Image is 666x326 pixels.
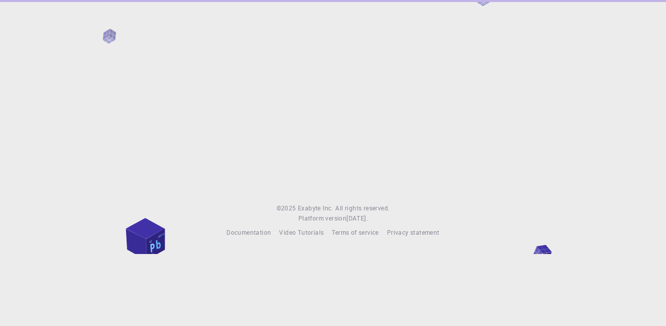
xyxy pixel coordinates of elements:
[298,204,333,212] span: Exabyte Inc.
[279,228,324,238] a: Video Tutorials
[335,203,389,213] span: All rights reserved.
[298,213,346,224] span: Platform version
[332,228,378,238] a: Terms of service
[277,203,298,213] span: © 2025
[387,228,440,238] a: Privacy statement
[279,228,324,236] span: Video Tutorials
[226,228,271,238] a: Documentation
[298,203,333,213] a: Exabyte Inc.
[387,228,440,236] span: Privacy statement
[332,228,378,236] span: Terms of service
[346,214,368,222] span: [DATE] .
[226,228,271,236] span: Documentation
[346,213,368,224] a: [DATE].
